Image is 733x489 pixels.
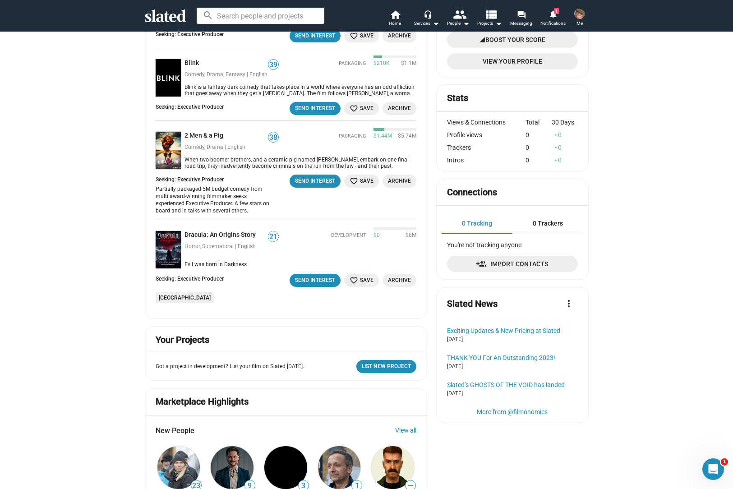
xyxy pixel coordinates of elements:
span: Import Contacts [454,256,570,272]
div: Exciting Updates & New Pricing at Slated [447,327,577,334]
div: [DATE] [447,363,577,370]
button: Save [344,29,379,42]
mat-icon: arrow_drop_down [493,18,504,29]
div: 0 [526,157,552,164]
div: When two boomer brothers, and a ceramic pig named Charlie, embark on one final road trip, they in... [181,157,417,169]
div: Horror, Supernatural | English [184,243,279,250]
img: Lindsay Gossling [157,446,200,489]
div: Services [414,18,439,29]
span: 1 [721,458,728,466]
span: Projects [477,18,502,29]
div: Seeking: Executive Producer [156,276,224,283]
img: Blink [156,59,181,97]
span: 21 [268,232,278,241]
div: Comedy, Drama, Fantasy | English [184,71,279,78]
img: Harry Haroon [318,446,361,489]
div: 0 [552,131,578,138]
mat-card-title: Slated News [447,298,498,310]
span: List New Project [362,362,411,371]
div: Blink is a fantasy dark comedy that takes place in a world where everyone has an odd affliction t... [181,84,417,97]
mat-icon: headset_mic [424,10,432,18]
mat-card-title: Stats [447,92,468,104]
span: Packaging [339,133,366,140]
div: Total [526,119,552,126]
a: Messaging [506,9,537,29]
div: Send Interest [295,104,335,113]
span: View Your Profile [454,53,570,69]
img: Dracula: An Origins Story [156,231,181,268]
sl-message-button: Send Interest [290,29,341,42]
a: Import Contacts [447,256,577,272]
a: Blink [184,59,203,68]
img: Sam Meola [264,446,307,489]
sl-message-button: Send Interest [290,175,341,188]
div: Seeking: Executive Producer [156,31,224,38]
span: 38 [268,133,278,142]
mat-card-title: Connections [447,186,497,198]
mat-icon: favorite_border [350,104,358,113]
mat-icon: notifications [549,9,557,18]
a: List New Project [356,360,416,373]
img: weflkv dd [371,446,414,489]
span: New People [156,426,194,435]
div: 0 [552,144,578,151]
div: 0 [526,144,552,151]
button: Archive [383,175,416,188]
mat-icon: arrow_drop_up [553,144,559,151]
div: Send Interest [295,176,335,186]
span: Notifications [540,18,566,29]
span: 0 Tracking [462,220,492,227]
img: 2 Men & a Pig [156,132,181,169]
button: Services [411,9,443,29]
mat-icon: home [390,9,401,20]
mat-icon: people [452,8,466,21]
a: Home [379,9,411,29]
img: Michael Christensen [211,446,254,489]
span: 0 Trackers [533,220,563,227]
span: Save [350,31,373,41]
span: Save [350,176,373,186]
span: 39 [268,60,278,69]
mat-card-title: Marketplace Highlights [156,396,249,408]
mat-icon: favorite_border [350,32,358,40]
span: Packaging [339,60,366,67]
button: Send Interest [290,274,341,287]
div: Trackers [447,144,526,151]
span: You're not tracking anyone [447,241,521,249]
div: Profile views [447,131,526,138]
span: Home [389,18,401,29]
div: Partially packaged 5M budget comedy from multi award-winning filmmaker seeks experienced Executiv... [156,185,276,214]
button: People [443,9,474,29]
button: Save [344,102,379,115]
a: THANK YOU For An Outstanding 2023! [447,354,577,361]
div: Seeking: Executive Producer [156,104,224,111]
mat-icon: arrow_drop_down [461,18,471,29]
mat-icon: more_vert [563,298,574,309]
button: Projects [474,9,506,29]
div: 0 [526,131,552,138]
li: [GEOGRAPHIC_DATA] [156,292,214,303]
mat-icon: view_list [484,8,497,21]
mat-card-title: Your Projects [156,334,209,346]
input: Search people and projects [197,8,324,24]
span: Archive [388,276,411,285]
span: Me [576,18,583,29]
mat-icon: arrow_drop_up [553,157,559,163]
button: Archive [383,29,416,42]
span: 1 [554,8,559,14]
span: Archive [388,176,411,186]
div: People [447,18,470,29]
span: $1.1M [397,60,416,67]
span: Archive [388,104,411,113]
span: Development [331,232,366,239]
div: Send Interest [295,31,335,41]
a: View Your Profile [447,53,577,69]
span: Messaging [510,18,532,29]
iframe: Intercom live chat [702,458,724,480]
span: Save [350,104,373,113]
div: Views & Connections [447,119,526,126]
